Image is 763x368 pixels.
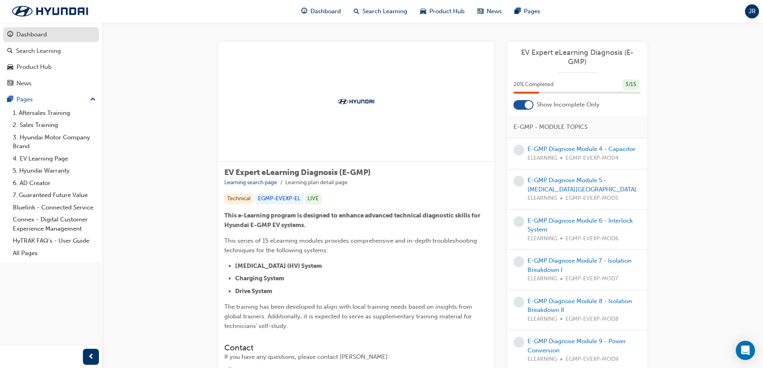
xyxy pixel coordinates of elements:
[301,6,307,16] span: guage-icon
[4,3,96,20] img: Trak
[347,3,414,20] a: search-iconSearch Learning
[524,7,540,16] span: Pages
[527,194,557,203] span: ELEARNING
[487,7,502,16] span: News
[477,6,483,16] span: news-icon
[420,6,426,16] span: car-icon
[88,352,94,362] span: prev-icon
[235,275,284,282] span: Charging System
[16,30,47,39] div: Dashboard
[513,256,524,267] span: learningRecordVerb_NONE-icon
[10,119,99,131] a: 2. Sales Training
[527,217,633,233] a: E-GMP Diagnose Module 6 - Interlock System
[566,315,618,324] span: EGMP-EVEXP-MOD8
[513,145,524,155] span: learningRecordVerb_NONE-icon
[10,235,99,247] a: HyTRAK FAQ's - User Guide
[10,201,99,214] a: Bluelink - Connected Service
[513,123,588,132] span: E-GMP - MODULE TOPICS
[10,131,99,153] a: 3. Hyundai Motor Company Brand
[622,79,639,90] div: 3 / 15
[295,3,347,20] a: guage-iconDashboard
[566,154,618,163] span: EGMP-EVEXP-MOD4
[362,7,407,16] span: Search Learning
[7,64,13,71] span: car-icon
[285,178,348,187] li: Learning plan detail page
[566,274,618,284] span: EGMP-EVEXP-MOD7
[224,168,371,177] span: EV Expert eLearning Diagnosis (E-GMP)
[10,247,99,259] a: All Pages
[429,7,465,16] span: Product Hub
[414,3,471,20] a: car-iconProduct Hub
[224,237,479,254] span: This series of 15 eLearning modules provides comprehensive and in-depth troubleshooting technique...
[10,107,99,119] a: 1. Aftersales Training
[527,338,626,354] a: E-GMP Diagnose Module 9 - Power Conversion
[224,212,481,229] span: This e-Learning program is designed to enhance advanced technical diagnostic skills for Hyundai E...
[745,4,759,18] button: JR
[513,176,524,187] span: learningRecordVerb_NONE-icon
[513,337,524,348] span: learningRecordVerb_NONE-icon
[16,95,33,104] div: Pages
[305,193,322,204] div: LIVE
[527,177,636,193] a: E-GMP Diagnose Module 5 - [MEDICAL_DATA][GEOGRAPHIC_DATA]
[7,48,13,55] span: search-icon
[3,92,99,107] button: Pages
[3,44,99,58] a: Search Learning
[255,193,303,204] div: EGMP-EVEXP-EL
[3,27,99,42] a: Dashboard
[224,303,474,330] span: The training has been developed to align with local training needs based on insights from global ...
[90,95,96,105] span: up-icon
[3,60,99,74] a: Product Hub
[10,213,99,235] a: Connex - Digital Customer Experience Management
[235,288,272,295] span: Drive System
[515,6,521,16] span: pages-icon
[527,315,557,324] span: ELEARNING
[3,76,99,91] a: News
[235,262,322,269] span: [MEDICAL_DATA] (HV) System
[10,165,99,177] a: 5. Hyundai Warranty
[354,6,359,16] span: search-icon
[16,46,61,56] div: Search Learning
[527,154,557,163] span: ELEARNING
[736,341,755,360] div: Open Intercom Messenger
[527,234,557,243] span: ELEARNING
[10,189,99,201] a: 7. Guaranteed Future Value
[7,96,13,103] span: pages-icon
[527,274,557,284] span: ELEARNING
[749,7,756,16] span: JR
[7,80,13,87] span: news-icon
[513,48,641,66] a: EV Expert eLearning Diagnosis (E-GMP)
[10,153,99,165] a: 4. EV Learning Page
[513,297,524,308] span: learningRecordVerb_NONE-icon
[7,31,13,38] span: guage-icon
[537,100,600,109] span: Show Incomplete Only
[566,355,618,364] span: EGMP-EVEXP-MOD9
[513,216,524,227] span: learningRecordVerb_NONE-icon
[224,193,254,204] div: Technical
[527,145,636,153] a: E-GMP Diagnose Module 4 - Capacitor
[224,179,277,186] a: Learning search page
[527,355,557,364] span: ELEARNING
[16,79,32,88] div: News
[527,257,632,273] a: E-GMP Diagnose Module 7 - Isolation Breakdown I
[513,80,554,89] span: 20 % Completed
[471,3,508,20] a: news-iconNews
[508,3,547,20] a: pages-iconPages
[224,343,488,352] h3: Contact
[527,298,632,314] a: E-GMP Diagnose Module 8 - Isolation Breakdown II
[3,26,99,92] button: DashboardSearch LearningProduct HubNews
[334,97,378,105] img: Trak
[16,62,52,72] div: Product Hub
[10,177,99,189] a: 6. AD Creator
[566,194,618,203] span: EGMP-EVEXP-MOD5
[224,352,488,362] div: If you have any questions, please contact [PERSON_NAME].
[310,7,341,16] span: Dashboard
[566,234,618,243] span: EGMP-EVEXP-MOD6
